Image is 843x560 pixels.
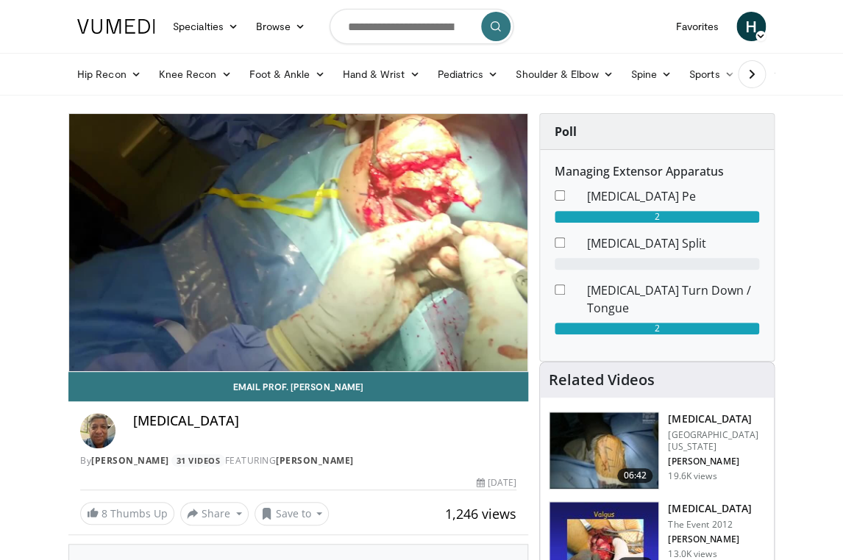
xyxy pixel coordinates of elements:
[77,19,155,34] img: VuMedi Logo
[617,468,652,483] span: 06:42
[555,211,759,223] div: 2
[549,412,765,489] a: 06:42 [MEDICAL_DATA] [GEOGRAPHIC_DATA][US_STATE] [PERSON_NAME] 19.6K views
[668,548,716,560] p: 13.0K views
[736,12,766,41] a: H
[276,454,354,467] a: [PERSON_NAME]
[150,60,241,89] a: Knee Recon
[133,413,516,429] h4: [MEDICAL_DATA]
[69,114,527,371] video-js: Video Player
[555,123,577,140] strong: Poll
[668,429,765,453] p: [GEOGRAPHIC_DATA][US_STATE]
[102,506,107,520] span: 8
[241,60,334,89] a: Foot & Ankle
[80,413,115,448] img: Avatar
[549,412,658,489] img: 38827_0000_3.png.150x105_q85_crop-smart_upscale.jpg
[668,456,765,467] p: [PERSON_NAME]
[91,454,169,467] a: [PERSON_NAME]
[68,372,528,401] a: Email Prof. [PERSON_NAME]
[477,476,516,489] div: [DATE]
[507,60,622,89] a: Shoulder & Elbow
[576,234,770,252] dd: [MEDICAL_DATA] Split
[666,12,728,41] a: Favorites
[80,454,516,467] div: By FEATURING
[622,60,680,89] a: Spine
[445,505,516,523] span: 1,246 views
[428,60,507,89] a: Pediatrics
[247,12,315,41] a: Browse
[668,501,752,516] h3: [MEDICAL_DATA]
[555,323,759,334] div: 2
[180,502,249,525] button: Share
[668,412,765,426] h3: [MEDICAL_DATA]
[549,371,655,389] h4: Related Videos
[68,60,150,89] a: Hip Recon
[255,502,330,525] button: Save to
[330,9,513,44] input: Search topics, interventions
[164,12,247,41] a: Specialties
[576,187,770,205] dd: [MEDICAL_DATA] Pe
[668,519,752,531] p: The Event 2012
[680,60,744,89] a: Sports
[80,502,174,525] a: 8 Thumbs Up
[333,60,428,89] a: Hand & Wrist
[576,281,770,317] dd: [MEDICAL_DATA] Turn Down / Tongue
[668,470,716,482] p: 19.6K views
[668,534,752,545] p: [PERSON_NAME]
[555,165,759,179] h6: Managing Extensor Apparatus
[171,454,225,467] a: 31 Videos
